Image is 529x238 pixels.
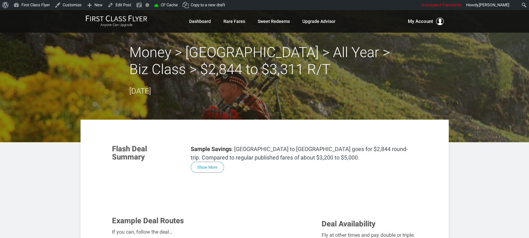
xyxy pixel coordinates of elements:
[191,145,417,162] p: : [GEOGRAPHIC_DATA] to [GEOGRAPHIC_DATA] goes for $2,844 round-trip. Compared to regular publishe...
[86,15,147,22] img: First Class Flyer
[112,228,298,236] div: If you can, follow the deal…
[129,44,400,78] h2: Money > [GEOGRAPHIC_DATA] > All Year > Biz Class > $2,844 to $3,311 R/T
[86,15,147,28] a: First Class FlyerAnyone Can Upgrade
[408,18,433,25] span: My Account
[479,3,509,7] span: [PERSON_NAME]
[223,16,245,27] a: Rare Fares
[408,18,444,25] button: My Account
[112,145,181,161] h3: Flash Deal Summary
[191,146,232,152] strong: Sample Savings
[302,16,335,27] a: Upgrade Advisor
[112,216,184,225] span: Example Deal Routes
[189,16,211,27] a: Dashboard
[258,16,290,27] a: Sweet Redeems
[191,162,224,173] button: Show More
[129,87,151,95] time: [DATE]
[86,23,147,27] small: Anyone Can Upgrade
[421,3,461,7] span: Unsuspend Transients
[322,219,375,228] span: Deal Availability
